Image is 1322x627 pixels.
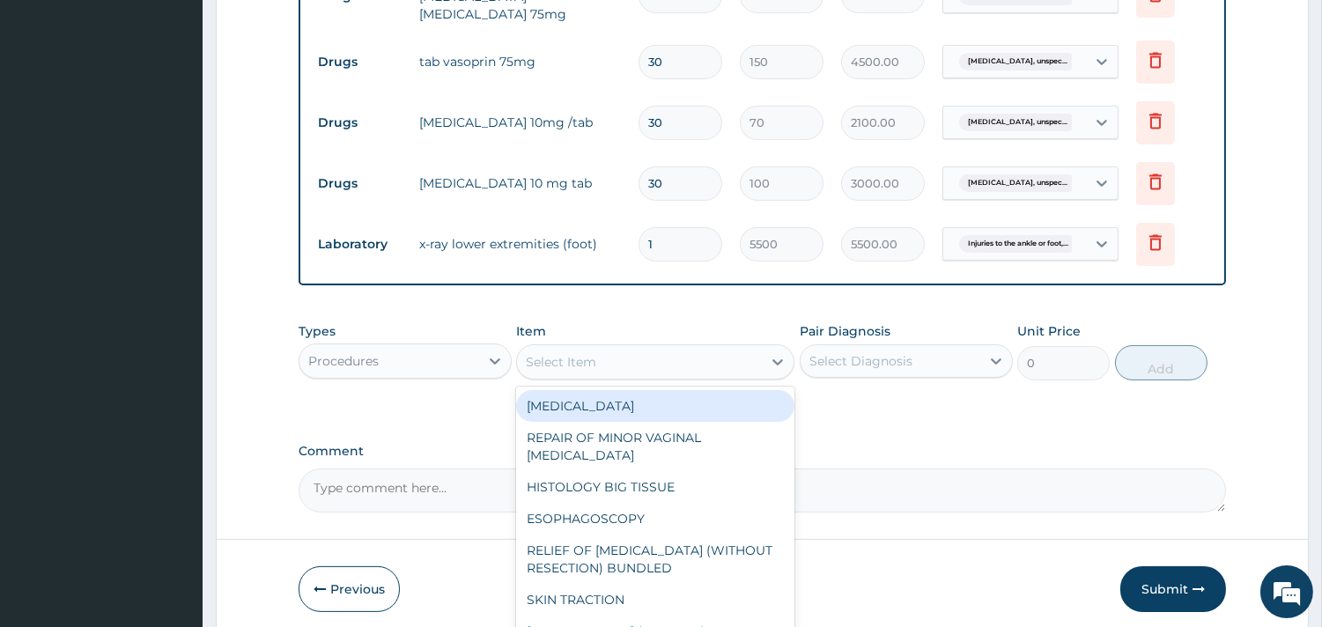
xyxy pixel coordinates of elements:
span: [MEDICAL_DATA], unspec... [959,53,1076,70]
div: RELIEF OF [MEDICAL_DATA] (WITHOUT RESECTION) BUNDLED [516,535,794,584]
img: d_794563401_company_1708531726252_794563401 [33,88,71,132]
label: Types [299,324,336,339]
label: Pair Diagnosis [800,322,890,340]
button: Submit [1120,566,1226,612]
td: tab vasoprin 75mg [410,44,630,79]
span: We're online! [102,196,243,374]
span: [MEDICAL_DATA], unspec... [959,174,1076,192]
div: Select Diagnosis [809,352,912,370]
td: Drugs [309,167,410,200]
td: Drugs [309,107,410,139]
td: Drugs [309,46,410,78]
label: Comment [299,444,1226,459]
td: [MEDICAL_DATA] 10 mg tab [410,166,630,201]
div: REPAIR OF MINOR VAGINAL [MEDICAL_DATA] [516,422,794,471]
button: Add [1115,345,1208,380]
label: Unit Price [1017,322,1081,340]
div: Chat with us now [92,99,296,122]
label: Item [516,322,546,340]
textarea: Type your message and hit 'Enter' [9,430,336,491]
div: HISTOLOGY BIG TISSUE [516,471,794,503]
td: x-ray lower extremities (foot) [410,226,630,262]
span: [MEDICAL_DATA], unspec... [959,114,1076,131]
div: ESOPHAGOSCOPY [516,503,794,535]
div: Procedures [308,352,379,370]
div: Select Item [526,353,596,371]
button: Previous [299,566,400,612]
td: Laboratory [309,228,410,261]
div: Minimize live chat window [289,9,331,51]
div: SKIN TRACTION [516,584,794,616]
td: [MEDICAL_DATA] 10mg /tab [410,105,630,140]
span: Injuries to the ankle or foot,... [959,235,1077,253]
div: [MEDICAL_DATA] [516,390,794,422]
